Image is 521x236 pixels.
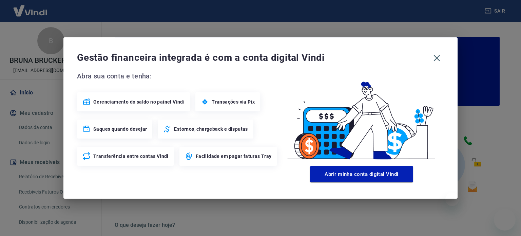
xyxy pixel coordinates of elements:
[93,153,169,160] span: Transferência entre contas Vindi
[212,98,255,105] span: Transações via Pix
[494,209,516,231] iframe: Botão para abrir a janela de mensagens
[310,166,413,182] button: Abrir minha conta digital Vindi
[93,126,147,132] span: Saques quando desejar
[77,51,430,65] span: Gestão financeira integrada é com a conta digital Vindi
[93,98,185,105] span: Gerenciamento do saldo no painel Vindi
[196,153,272,160] span: Facilidade em pagar faturas Tray
[174,126,248,132] span: Estornos, chargeback e disputas
[279,71,444,163] img: Good Billing
[77,71,279,81] span: Abra sua conta e tenha:
[445,193,459,206] iframe: Fechar mensagem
